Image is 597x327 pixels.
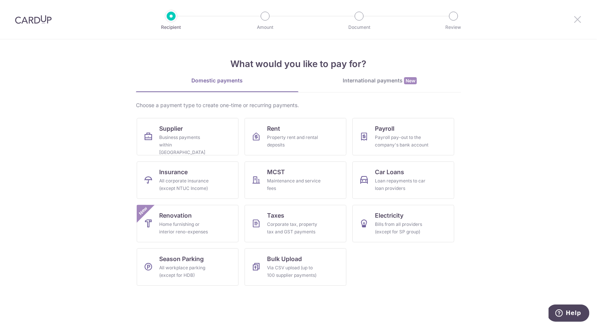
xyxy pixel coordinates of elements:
[549,305,590,323] iframe: Opens a widget where you can find more information
[267,124,280,133] span: Rent
[298,77,461,85] div: International payments
[375,134,429,149] div: Payroll pay-out to the company's bank account
[267,264,321,279] div: Via CSV upload (up to 100 supplier payments)
[136,77,298,84] div: Domestic payments
[237,24,293,31] p: Amount
[245,205,346,242] a: TaxesCorporate tax, property tax and GST payments
[404,77,417,84] span: New
[331,24,387,31] p: Document
[352,205,454,242] a: ElectricityBills from all providers (except for SP group)
[137,205,239,242] a: RenovationHome furnishing or interior reno-expensesNew
[159,134,213,156] div: Business payments within [GEOGRAPHIC_DATA]
[267,134,321,149] div: Property rent and rental deposits
[137,118,239,155] a: SupplierBusiness payments within [GEOGRAPHIC_DATA]
[267,167,285,176] span: MCST
[245,118,346,155] a: RentProperty rent and rental deposits
[15,15,52,24] img: CardUp
[159,167,188,176] span: Insurance
[159,124,183,133] span: Supplier
[267,177,321,192] div: Maintenance and service fees
[159,177,213,192] div: All corporate insurance (except NTUC Income)
[426,24,481,31] p: Review
[267,221,321,236] div: Corporate tax, property tax and GST payments
[137,161,239,199] a: InsuranceAll corporate insurance (except NTUC Income)
[375,221,429,236] div: Bills from all providers (except for SP group)
[159,254,204,263] span: Season Parking
[245,161,346,199] a: MCSTMaintenance and service fees
[159,211,192,220] span: Renovation
[375,177,429,192] div: Loan repayments to car loan providers
[143,24,199,31] p: Recipient
[137,205,149,217] span: New
[375,167,404,176] span: Car Loans
[159,221,213,236] div: Home furnishing or interior reno-expenses
[267,211,284,220] span: Taxes
[375,124,394,133] span: Payroll
[352,161,454,199] a: Car LoansLoan repayments to car loan providers
[136,102,461,109] div: Choose a payment type to create one-time or recurring payments.
[136,57,461,71] h4: What would you like to pay for?
[159,264,213,279] div: All workplace parking (except for HDB)
[245,248,346,286] a: Bulk UploadVia CSV upload (up to 100 supplier payments)
[267,254,302,263] span: Bulk Upload
[137,248,239,286] a: Season ParkingAll workplace parking (except for HDB)
[375,211,403,220] span: Electricity
[352,118,454,155] a: PayrollPayroll pay-out to the company's bank account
